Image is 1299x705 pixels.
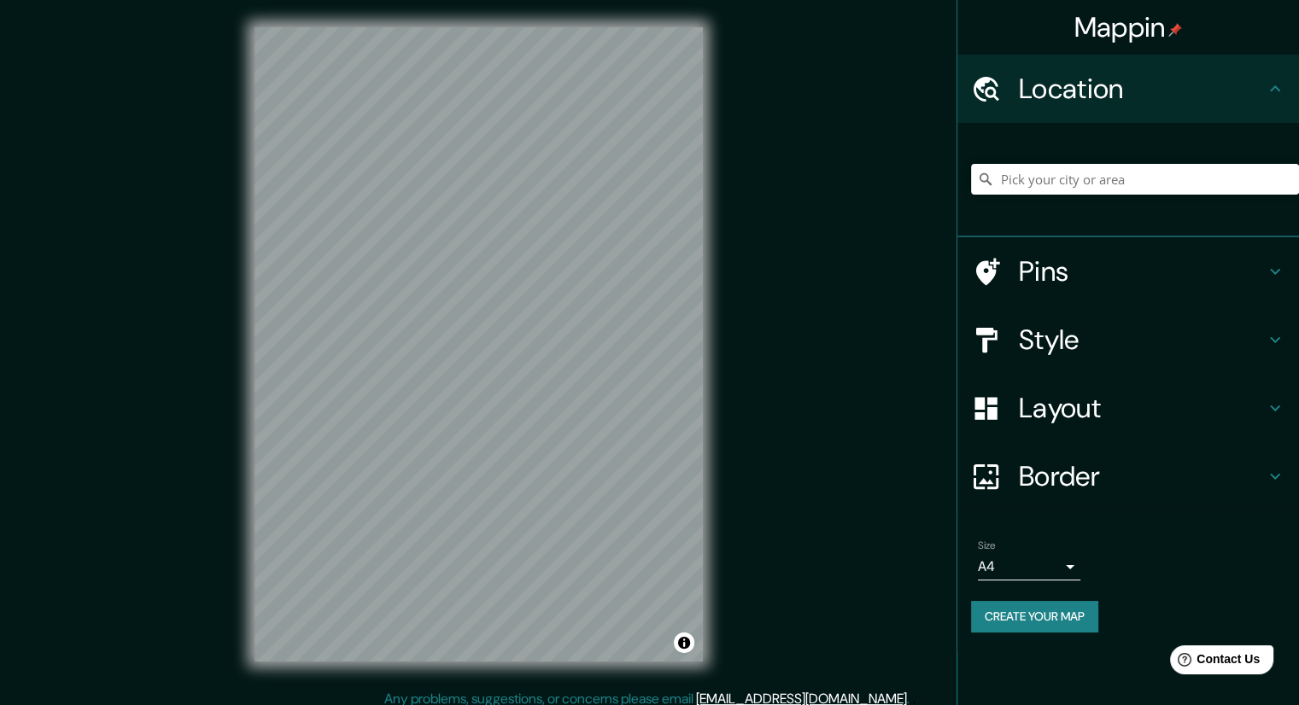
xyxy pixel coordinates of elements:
h4: Mappin [1074,10,1183,44]
div: Pins [957,237,1299,306]
h4: Layout [1019,391,1265,425]
button: Toggle attribution [674,632,694,653]
div: Border [957,442,1299,510]
h4: Border [1019,459,1265,493]
img: pin-icon.png [1168,23,1182,37]
h4: Style [1019,323,1265,357]
button: Create your map [971,601,1098,632]
div: Style [957,306,1299,374]
h4: Location [1019,72,1265,106]
div: A4 [978,553,1080,580]
iframe: Help widget launcher [1147,638,1280,686]
div: Layout [957,374,1299,442]
label: Size [978,539,996,553]
div: Location [957,55,1299,123]
h4: Pins [1019,254,1265,288]
canvas: Map [255,27,703,661]
input: Pick your city or area [971,164,1299,195]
